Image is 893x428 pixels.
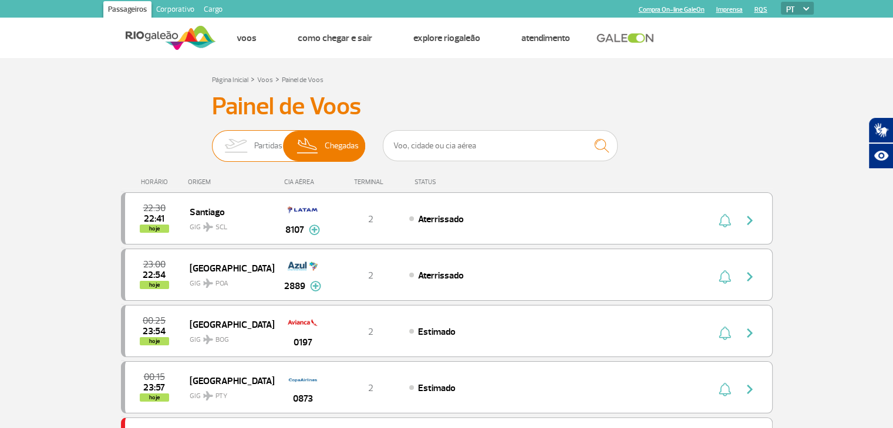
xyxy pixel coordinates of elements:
[383,130,618,161] input: Voo, cidade ou cia aérea
[215,335,229,345] span: BOG
[203,278,213,288] img: destiny_airplane.svg
[409,178,504,186] div: STATUS
[282,76,323,84] a: Painel de Voos
[368,382,373,394] span: 2
[203,335,213,344] img: destiny_airplane.svg
[413,32,480,44] a: Explore RIOgaleão
[143,271,166,279] span: 2025-08-24 22:54:38
[868,117,893,143] button: Abrir tradutor de língua de sinais.
[143,260,166,269] span: 2025-08-24 23:00:00
[188,178,274,186] div: ORIGEM
[418,326,456,338] span: Estimado
[215,391,227,402] span: PTY
[190,328,265,345] span: GIG
[521,32,570,44] a: Atendimento
[293,392,313,406] span: 0873
[151,1,199,20] a: Corporativo
[143,317,166,325] span: 2025-08-25 00:25:00
[257,76,273,84] a: Voos
[275,72,279,86] a: >
[140,393,169,402] span: hoje
[144,373,165,381] span: 2025-08-25 00:15:00
[215,222,227,233] span: SCL
[254,131,282,161] span: Partidas
[719,326,731,340] img: sino-painel-voo.svg
[199,1,227,20] a: Cargo
[639,6,705,13] a: Compra On-line GaleOn
[203,222,213,232] img: destiny_airplane.svg
[140,281,169,289] span: hoje
[190,260,265,276] span: [GEOGRAPHIC_DATA]
[368,213,373,225] span: 2
[190,385,265,402] span: GIG
[190,317,265,332] span: [GEOGRAPHIC_DATA]
[251,72,255,86] a: >
[719,382,731,396] img: sino-painel-voo.svg
[719,270,731,284] img: sino-painel-voo.svg
[215,278,228,289] span: POA
[140,337,169,345] span: hoje
[190,216,265,233] span: GIG
[143,327,166,335] span: 2025-08-24 23:54:00
[284,279,305,293] span: 2889
[190,204,265,219] span: Santiago
[212,92,682,121] h3: Painel de Voos
[743,326,757,340] img: seta-direita-painel-voo.svg
[294,335,312,349] span: 0197
[124,178,188,186] div: HORÁRIO
[418,382,456,394] span: Estimado
[368,326,373,338] span: 2
[868,143,893,169] button: Abrir recursos assistivos.
[140,225,169,233] span: hoje
[332,178,409,186] div: TERMINAL
[190,272,265,289] span: GIG
[754,6,767,13] a: RQS
[203,391,213,400] img: destiny_airplane.svg
[716,6,743,13] a: Imprensa
[217,131,254,161] img: slider-embarque
[144,215,164,223] span: 2025-08-24 22:41:00
[743,213,757,227] img: seta-direita-painel-voo.svg
[285,223,304,237] span: 8107
[719,213,731,227] img: sino-painel-voo.svg
[103,1,151,20] a: Passageiros
[291,131,325,161] img: slider-desembarque
[418,270,464,281] span: Aterrissado
[418,213,464,225] span: Aterrissado
[143,383,165,392] span: 2025-08-24 23:57:00
[237,32,257,44] a: Voos
[309,225,320,235] img: mais-info-painel-voo.svg
[743,270,757,284] img: seta-direita-painel-voo.svg
[190,373,265,388] span: [GEOGRAPHIC_DATA]
[743,382,757,396] img: seta-direita-painel-voo.svg
[274,178,332,186] div: CIA AÉREA
[310,281,321,291] img: mais-info-painel-voo.svg
[325,131,359,161] span: Chegadas
[868,117,893,169] div: Plugin de acessibilidade da Hand Talk.
[143,204,166,212] span: 2025-08-24 22:30:00
[368,270,373,281] span: 2
[298,32,372,44] a: Como chegar e sair
[212,76,248,84] a: Página Inicial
